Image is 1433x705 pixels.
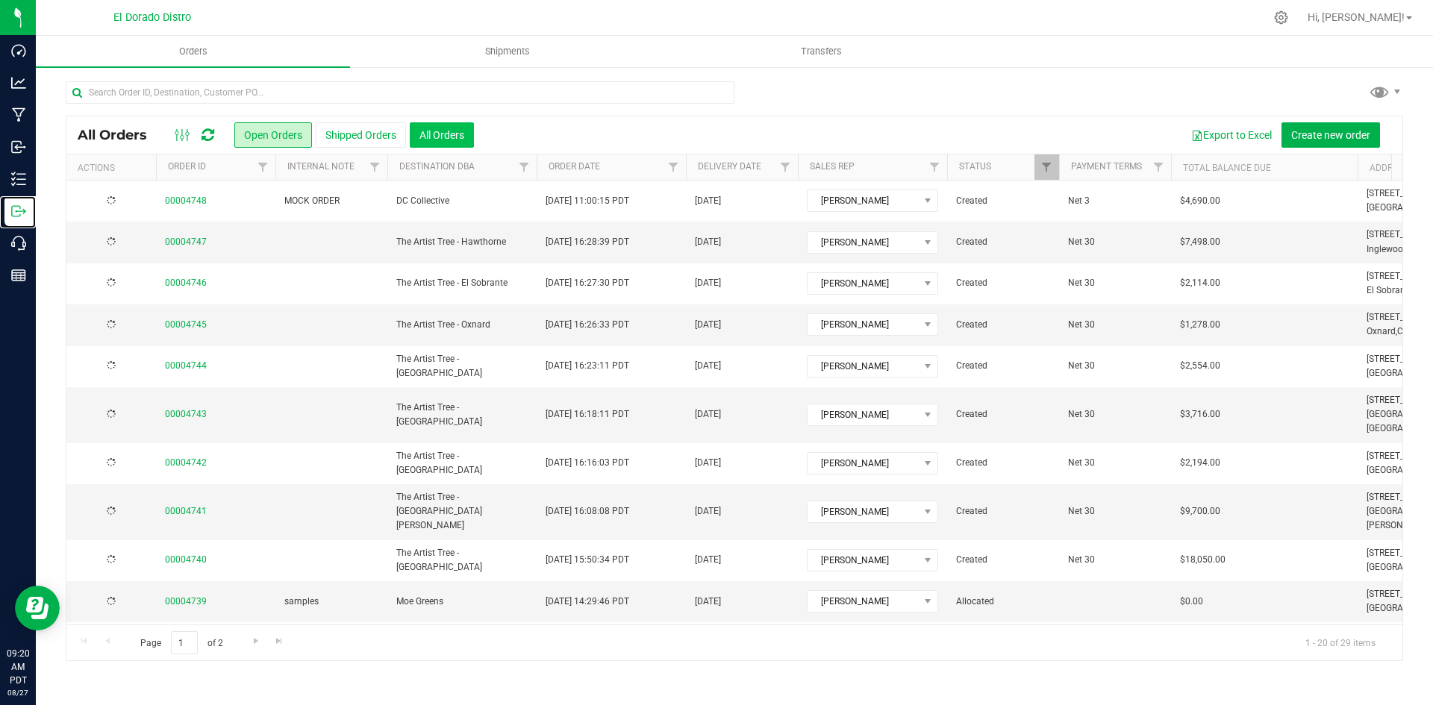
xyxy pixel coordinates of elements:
span: Net 30 [1068,359,1162,373]
span: The Artist Tree - [GEOGRAPHIC_DATA][PERSON_NAME] [396,490,528,533]
span: Net 30 [1068,318,1162,332]
input: 1 [171,631,198,654]
span: [PERSON_NAME] [808,591,919,612]
span: [PERSON_NAME] [808,501,919,522]
a: Filter [363,154,387,180]
span: [DATE] 14:29:46 PDT [546,595,629,609]
inline-svg: Inbound [11,140,26,154]
span: [PERSON_NAME] [808,453,919,474]
a: Filter [773,154,798,180]
span: Transfers [781,45,862,58]
span: [DATE] 16:26:33 PDT [546,318,629,332]
inline-svg: Analytics [11,75,26,90]
span: The Artist Tree - [GEOGRAPHIC_DATA] [396,401,528,429]
p: 09:20 AM PDT [7,647,29,687]
span: [PERSON_NAME] [808,356,919,377]
span: [DATE] [695,235,721,249]
span: [DATE] 16:18:11 PDT [546,407,629,422]
span: [DATE] [695,194,721,208]
span: Created [956,504,1050,518]
span: The Artist Tree - Hawthorne [396,235,528,249]
a: Sales Rep [810,161,855,172]
a: Shipments [350,36,664,67]
span: $1,278.00 [1180,318,1220,332]
span: Inglewood, [1367,244,1410,254]
span: The Artist Tree - [GEOGRAPHIC_DATA] [396,352,528,380]
span: [DATE] 11:00:15 PDT [546,194,629,208]
a: 00004742 [165,456,207,470]
inline-svg: Outbound [11,204,26,219]
span: Created [956,235,1050,249]
span: [DATE] [695,504,721,518]
input: Search Order ID, Destination, Customer PO... [66,81,734,104]
a: Go to the last page [269,631,290,651]
span: Created [956,318,1050,332]
span: Page of 2 [128,631,235,654]
span: $2,114.00 [1180,276,1220,290]
a: Filter [512,154,537,180]
span: [DATE] [695,553,721,567]
a: Order ID [168,161,206,172]
span: [DATE] 16:27:30 PDT [546,276,629,290]
span: [PERSON_NAME] [808,404,919,425]
span: [PERSON_NAME] [808,232,919,253]
inline-svg: Dashboard [11,43,26,58]
span: $2,194.00 [1180,456,1220,470]
span: El Dorado Distro [113,11,191,24]
a: 00004746 [165,276,207,290]
span: [PERSON_NAME] [808,550,919,571]
span: [DATE] 16:08:08 PDT [546,504,629,518]
span: [PERSON_NAME] [808,273,919,294]
span: Net 30 [1068,235,1162,249]
span: [DATE] [695,359,721,373]
a: 00004748 [165,194,207,208]
span: $7,498.00 [1180,235,1220,249]
a: Payment Terms [1071,161,1142,172]
span: Net 30 [1068,553,1162,567]
span: [DATE] [695,595,721,609]
a: 00004741 [165,504,207,518]
a: Filter [922,154,947,180]
span: [DATE] [695,276,721,290]
span: All Orders [78,127,162,143]
a: Status [959,161,991,172]
span: Orders [159,45,228,58]
iframe: Resource center [15,586,60,630]
inline-svg: Manufacturing [11,107,26,122]
span: samples [284,595,319,609]
span: Oxnard, [1367,326,1397,336]
span: Net 30 [1068,276,1162,290]
span: $9,700.00 [1180,504,1220,518]
a: 00004740 [165,553,207,567]
a: 00004745 [165,318,207,332]
span: CA [1397,326,1409,336]
div: Manage settings [1272,10,1290,25]
span: [DATE] [695,456,721,470]
span: Created [956,194,1050,208]
span: MOCK ORDER [284,194,340,208]
span: The Artist Tree - El Sobrante [396,276,528,290]
span: Net 30 [1068,504,1162,518]
button: Open Orders [234,122,312,148]
inline-svg: Reports [11,268,26,283]
span: $4,690.00 [1180,194,1220,208]
button: Shipped Orders [316,122,406,148]
inline-svg: Call Center [11,236,26,251]
a: Filter [1034,154,1059,180]
span: $0.00 [1180,595,1203,609]
span: Allocated [956,595,1050,609]
span: [PERSON_NAME] [808,190,919,211]
inline-svg: Inventory [11,172,26,187]
span: The Artist Tree - [GEOGRAPHIC_DATA] [396,449,528,477]
span: Created [956,359,1050,373]
a: 00004743 [165,407,207,422]
a: Order Date [549,161,600,172]
a: 00004739 [165,595,207,609]
span: The Artist Tree - Oxnard [396,318,528,332]
span: $18,050.00 [1180,553,1226,567]
th: Total Balance Due [1171,154,1358,181]
a: 00004744 [165,359,207,373]
span: Moe Greens [396,595,528,609]
span: [PERSON_NAME] [808,314,919,335]
a: Go to the next page [245,631,266,651]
